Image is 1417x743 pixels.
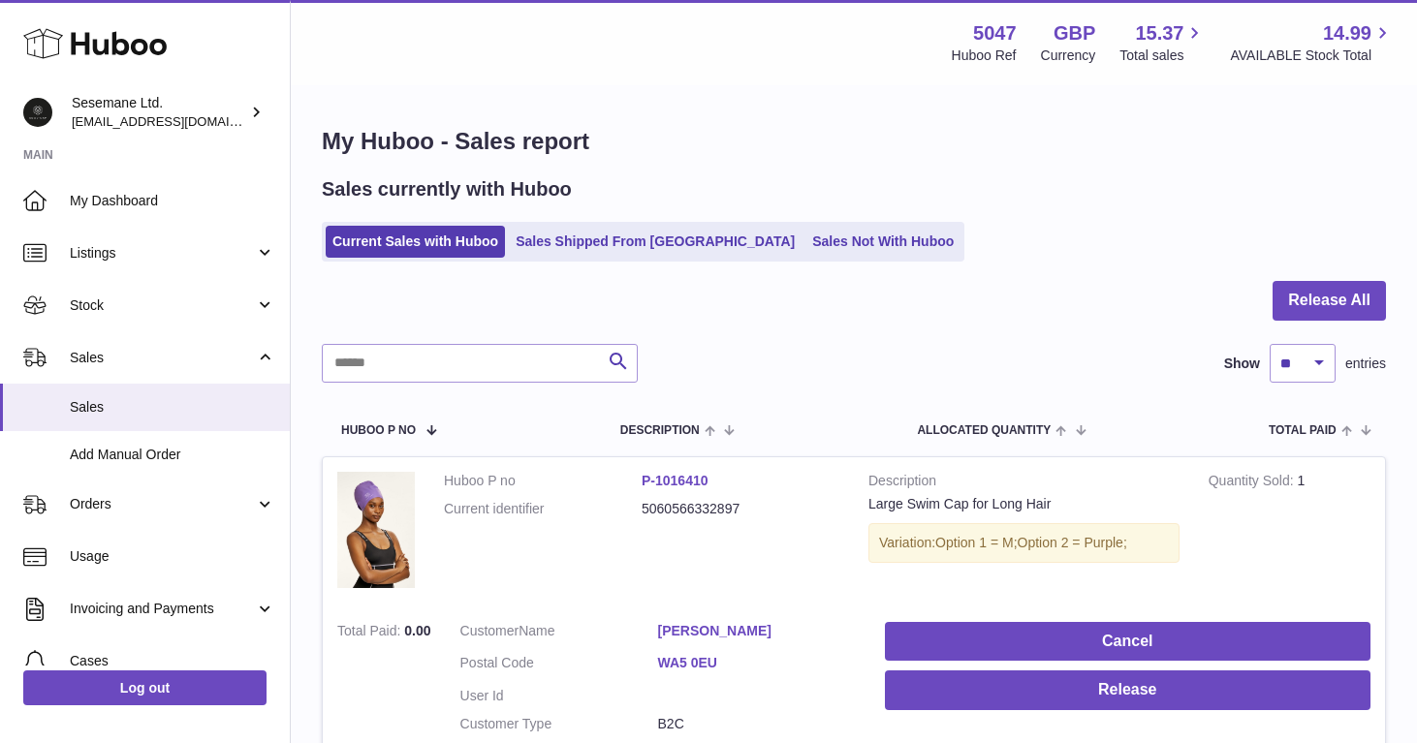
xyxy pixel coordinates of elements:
[70,547,275,566] span: Usage
[1209,473,1298,493] strong: Quantity Sold
[620,424,700,437] span: Description
[460,623,520,638] span: Customer
[805,226,960,258] a: Sales Not With Huboo
[1135,20,1183,46] span: 15.37
[1194,457,1385,607] td: 1
[23,670,267,705] a: Log out
[460,687,658,705] dt: User Id
[72,94,246,131] div: Sesemane Ltd.
[642,500,839,518] dd: 5060566332897
[72,113,285,129] span: [EMAIL_ADDRESS][DOMAIN_NAME]
[658,622,856,640] a: [PERSON_NAME]
[70,398,275,417] span: Sales
[868,472,1180,495] strong: Description
[1041,46,1096,65] div: Currency
[885,670,1370,710] button: Release
[70,296,255,315] span: Stock
[460,622,658,645] dt: Name
[70,495,255,513] span: Orders
[952,46,1017,65] div: Huboo Ref
[341,424,416,437] span: Huboo P no
[404,623,430,638] span: 0.00
[70,600,255,618] span: Invoicing and Payments
[1230,46,1394,65] span: AVAILABLE Stock Total
[322,176,572,202] h2: Sales currently with Huboo
[70,192,275,210] span: My Dashboard
[973,20,1017,46] strong: 5047
[70,349,255,367] span: Sales
[1230,20,1394,65] a: 14.99 AVAILABLE Stock Total
[885,622,1370,662] button: Cancel
[1323,20,1371,46] span: 14.99
[658,654,856,672] a: WA5 0EU
[1018,535,1127,550] span: Option 2 = Purple;
[1054,20,1095,46] strong: GBP
[444,472,642,490] dt: Huboo P no
[1224,355,1260,373] label: Show
[868,495,1180,513] div: Large Swim Cap for Long Hair
[1119,46,1206,65] span: Total sales
[326,226,505,258] a: Current Sales with Huboo
[1345,355,1386,373] span: entries
[509,226,802,258] a: Sales Shipped From [GEOGRAPHIC_DATA]
[1119,20,1206,65] a: 15.37 Total sales
[460,715,658,733] dt: Customer Type
[23,98,52,127] img: info@soulcap.com
[1273,281,1386,321] button: Release All
[70,446,275,464] span: Add Manual Order
[337,623,404,643] strong: Total Paid
[460,654,658,677] dt: Postal Code
[868,523,1180,563] div: Variation:
[1269,424,1337,437] span: Total paid
[70,244,255,263] span: Listings
[658,715,856,733] dd: B2C
[444,500,642,518] dt: Current identifier
[70,652,275,670] span: Cases
[917,424,1051,437] span: ALLOCATED Quantity
[322,126,1386,157] h1: My Huboo - Sales report
[935,535,1017,550] span: Option 1 = M;
[642,473,708,488] a: P-1016410
[337,472,415,588] img: 50471738256925.jpeg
